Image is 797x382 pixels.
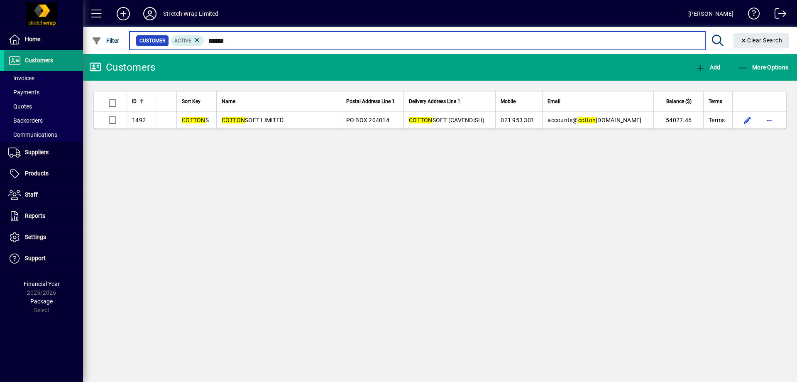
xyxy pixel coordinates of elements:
a: Reports [4,206,83,227]
div: Customers [89,61,155,74]
span: Mobile [501,97,516,106]
div: Name [222,97,336,106]
span: Package [30,298,53,305]
a: Logout [768,2,787,29]
a: Staff [4,185,83,205]
span: Support [25,255,46,261]
span: Delivery Address Line 1 [409,97,460,106]
button: Profile [137,6,163,21]
button: Filter [90,33,122,48]
span: Terms [709,116,725,124]
span: 021 953 301 [501,117,534,123]
a: Payments [4,85,83,99]
a: Support [4,248,83,269]
div: [PERSON_NAME] [688,7,733,20]
span: Sort Key [182,97,200,106]
span: Terms [709,97,722,106]
span: Quotes [8,103,32,110]
span: Invoices [8,75,34,81]
span: Email [548,97,560,106]
a: Quotes [4,99,83,113]
span: ID [132,97,137,106]
span: Customer [139,37,165,45]
button: Clear [733,33,789,48]
span: Balance ($) [666,97,692,106]
span: Add [695,64,720,71]
span: Financial Year [24,281,60,287]
span: Customers [25,57,53,64]
span: PO BOX 204014 [346,117,389,123]
button: More Options [736,60,791,75]
em: COTTON [409,117,433,123]
div: Mobile [501,97,537,106]
div: Email [548,97,648,106]
a: Backorders [4,113,83,128]
span: Postal Address Line 1 [346,97,395,106]
span: SOFT (CAVENDISH) [409,117,485,123]
span: Products [25,170,49,177]
button: Edit [741,113,754,127]
span: Clear Search [740,37,782,44]
div: Stretch Wrap Limited [163,7,219,20]
span: Backorders [8,117,43,124]
a: Settings [4,227,83,248]
em: COTTON [182,117,205,123]
span: Staff [25,191,38,198]
span: 1492 [132,117,146,123]
span: Reports [25,212,45,219]
span: S [182,117,209,123]
mat-chip: Activation Status: Active [171,35,204,46]
div: Balance ($) [659,97,699,106]
a: Suppliers [4,142,83,163]
a: Home [4,29,83,50]
span: Home [25,36,40,42]
button: Add [693,60,722,75]
span: Settings [25,234,46,240]
span: Communications [8,131,57,138]
span: accounts@ [DOMAIN_NAME] [548,117,641,123]
span: Filter [92,37,120,44]
em: cotton [578,117,596,123]
span: SOFT LIMITED [222,117,284,123]
span: Suppliers [25,149,49,155]
span: More Options [738,64,789,71]
a: Products [4,163,83,184]
span: Name [222,97,235,106]
a: Invoices [4,71,83,85]
span: Payments [8,89,39,96]
a: Communications [4,128,83,142]
button: Add [110,6,137,21]
button: More options [763,113,776,127]
a: Knowledge Base [742,2,760,29]
span: Active [174,38,191,44]
div: ID [132,97,151,106]
td: 54027.46 [653,112,703,128]
em: COTTON [222,117,245,123]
